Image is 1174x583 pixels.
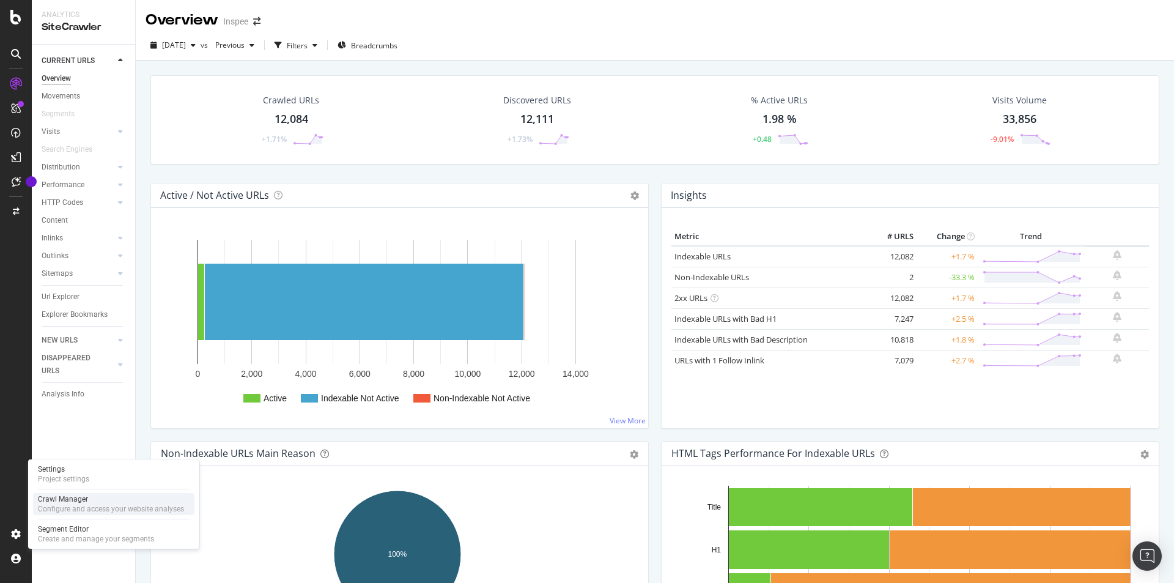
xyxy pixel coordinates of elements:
[671,228,868,246] th: Metric
[1113,354,1121,363] div: bell-plus
[42,90,127,103] a: Movements
[917,308,978,329] td: +2.5 %
[868,288,917,308] td: 12,082
[38,534,154,544] div: Create and manage your segments
[563,369,589,379] text: 14,000
[223,15,248,28] div: Inspee
[264,393,287,403] text: Active
[674,272,749,283] a: Non-Indexable URLs
[917,267,978,288] td: -33.3 %
[38,524,154,534] div: Segment Editor
[42,179,114,191] a: Performance
[210,40,245,50] span: Previous
[42,108,75,121] div: Segments
[201,40,210,50] span: vs
[1140,450,1149,459] div: gear
[42,308,108,321] div: Explorer Bookmarks
[162,40,186,50] span: 2025 Aug. 1st
[978,228,1085,246] th: Trend
[712,546,722,554] text: H1
[671,187,707,204] h4: Insights
[42,250,114,262] a: Outlinks
[42,250,68,262] div: Outlinks
[275,111,308,127] div: 12,084
[42,196,114,209] a: HTTP Codes
[146,10,218,31] div: Overview
[161,228,634,418] svg: A chart.
[42,179,84,191] div: Performance
[38,504,184,514] div: Configure and access your website analyses
[42,232,114,245] a: Inlinks
[42,352,114,377] a: DISAPPEARED URLS
[161,447,316,459] div: Non-Indexable URLs Main Reason
[42,108,87,121] a: Segments
[707,503,722,511] text: Title
[42,308,127,321] a: Explorer Bookmarks
[42,388,127,401] a: Analysis Info
[287,40,308,51] div: Filters
[1113,291,1121,301] div: bell-plus
[917,246,978,267] td: +1.7 %
[262,134,287,144] div: +1.71%
[1113,270,1121,280] div: bell-plus
[33,523,194,545] a: Segment EditorCreate and manage your segments
[42,72,71,85] div: Overview
[33,463,194,485] a: SettingsProject settings
[1113,312,1121,322] div: bell-plus
[38,494,184,504] div: Crawl Manager
[455,369,481,379] text: 10,000
[295,369,317,379] text: 4,000
[42,267,73,280] div: Sitemaps
[42,54,95,67] div: CURRENT URLS
[33,493,194,515] a: Crawl ManagerConfigure and access your website analyses
[674,313,777,324] a: Indexable URLs with Bad H1
[671,447,875,459] div: HTML Tags Performance for Indexable URLs
[42,291,79,303] div: Url Explorer
[210,35,259,55] button: Previous
[241,369,262,379] text: 2,000
[388,550,407,559] text: 100%
[42,20,125,34] div: SiteCrawler
[42,334,114,347] a: NEW URLS
[1113,333,1121,343] div: bell-plus
[42,291,127,303] a: Url Explorer
[42,72,127,85] a: Overview
[42,10,125,20] div: Analytics
[253,17,260,26] div: arrow-right-arrow-left
[38,474,89,484] div: Project settings
[630,450,638,459] div: gear
[403,369,424,379] text: 8,000
[868,350,917,371] td: 7,079
[42,352,103,377] div: DISAPPEARED URLS
[751,94,808,106] div: % Active URLs
[146,35,201,55] button: [DATE]
[42,125,114,138] a: Visits
[1132,541,1162,571] div: Open Intercom Messenger
[270,35,322,55] button: Filters
[42,54,114,67] a: CURRENT URLS
[503,94,571,106] div: Discovered URLs
[333,35,402,55] button: Breadcrumbs
[351,40,397,51] span: Breadcrumbs
[42,161,80,174] div: Distribution
[868,308,917,329] td: 7,247
[42,90,80,103] div: Movements
[917,329,978,350] td: +1.8 %
[38,464,89,474] div: Settings
[42,334,78,347] div: NEW URLS
[263,94,319,106] div: Crawled URLs
[630,191,639,200] i: Options
[349,369,371,379] text: 6,000
[160,187,269,204] h4: Active / Not Active URLs
[762,111,797,127] div: 1.98 %
[321,393,399,403] text: Indexable Not Active
[42,214,68,227] div: Content
[42,143,92,156] div: Search Engines
[868,329,917,350] td: 10,818
[520,111,554,127] div: 12,111
[42,388,84,401] div: Analysis Info
[917,288,978,308] td: +1.7 %
[917,350,978,371] td: +2.7 %
[42,196,83,209] div: HTTP Codes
